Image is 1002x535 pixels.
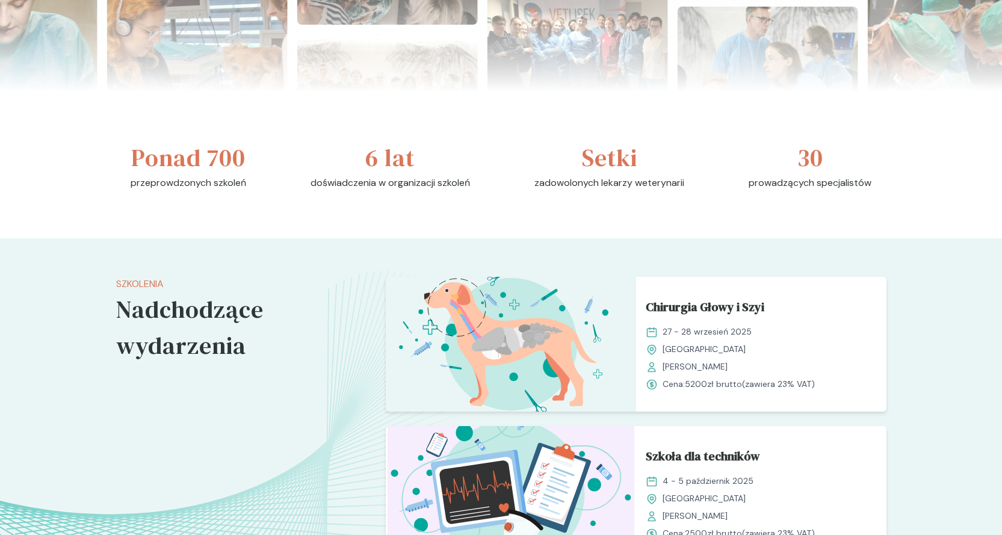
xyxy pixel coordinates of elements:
span: 27 - 28 wrzesień 2025 [663,326,752,338]
a: Szkoła dla techników [646,447,877,470]
h3: Setki [582,140,637,176]
span: 4 - 5 październik 2025 [663,475,753,487]
span: [PERSON_NAME] [663,360,728,373]
h3: 30 [797,140,823,176]
span: 5200 zł brutto [685,379,742,389]
h3: 6 lat [365,140,415,176]
span: [GEOGRAPHIC_DATA] [663,492,746,505]
span: Szkoła dla techników [646,447,760,470]
h3: Ponad 700 [131,140,246,176]
p: doświadczenia w organizacji szkoleń [311,176,470,190]
span: Chirurgia Głowy i Szyi [646,298,764,321]
p: przeprowdzonych szkoleń [131,176,246,190]
span: [PERSON_NAME] [663,510,728,522]
img: ZqFXfB5LeNNTxeHy_ChiruGS_T.svg [386,277,636,412]
p: prowadzących specjalistów [749,176,871,190]
span: Cena: (zawiera 23% VAT) [663,378,815,391]
span: [GEOGRAPHIC_DATA] [663,343,746,356]
p: zadowolonych lekarzy weterynarii [534,176,684,190]
a: Chirurgia Głowy i Szyi [646,298,877,321]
